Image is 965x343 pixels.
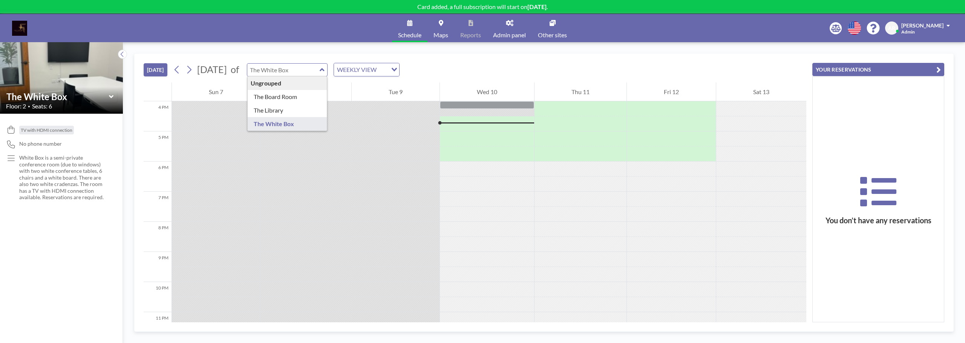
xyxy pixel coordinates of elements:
div: 7 PM [144,192,172,222]
input: The White Box [6,91,109,102]
a: Reports [454,14,487,42]
a: Maps [427,14,454,42]
a: Other sites [532,14,573,42]
div: Sat 13 [716,82,806,101]
div: 10 PM [144,282,172,312]
span: No phone number [19,140,62,147]
div: The Board Room [248,90,327,104]
span: • [28,104,30,109]
span: of [231,64,239,75]
span: Seats: 6 [32,102,52,110]
span: Reports [460,32,481,38]
div: 9 PM [144,252,172,282]
div: 8 PM [144,222,172,252]
span: WEEKLY VIEW [335,65,378,75]
div: Tue 9 [352,82,440,101]
input: The White Box [247,64,320,76]
div: Fri 12 [627,82,716,101]
span: Maps [433,32,448,38]
div: 5 PM [144,131,172,162]
span: Other sites [538,32,567,38]
p: White Box is a semi-private conference room (due to windows) with two white conference tables, 6 ... [19,154,108,201]
div: Sun 7 [172,82,260,101]
div: Thu 11 [535,82,626,101]
span: Floor: 2 [6,102,26,110]
img: organization-logo [12,21,27,36]
div: Search for option [334,63,399,76]
button: YOUR RESERVATIONS [812,63,944,76]
div: Ungrouped [248,76,327,90]
div: The White Box [248,117,327,131]
b: [DATE] [527,3,547,10]
span: Admin [901,29,915,35]
div: The Library [248,104,327,117]
button: [DATE] [144,63,167,76]
a: Schedule [392,14,427,42]
h3: You don’t have any reservations [813,216,944,225]
span: [PERSON_NAME] [901,22,944,29]
div: 11 PM [144,312,172,342]
a: Admin panel [487,14,532,42]
span: TV with HDMI connection [21,127,72,133]
div: 4 PM [144,101,172,131]
span: AR [888,25,895,32]
span: Admin panel [493,32,526,38]
span: Schedule [398,32,421,38]
span: [DATE] [197,64,227,75]
div: Wed 10 [440,82,534,101]
div: 6 PM [144,162,172,192]
input: Search for option [379,65,387,75]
